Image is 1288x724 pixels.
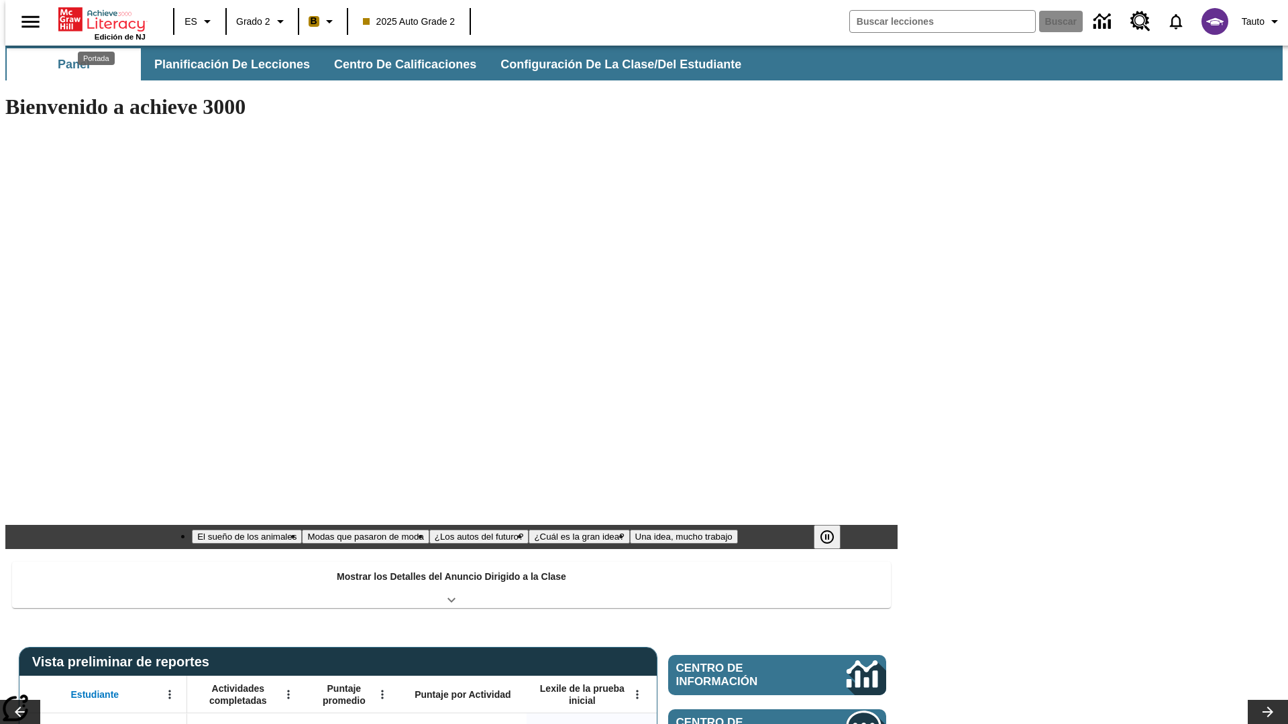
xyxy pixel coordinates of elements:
button: Pausar [814,525,841,549]
button: Diapositiva 4 ¿Cuál es la gran idea? [529,530,629,544]
h1: Bienvenido a achieve 3000 [5,95,898,119]
div: Mostrar los Detalles del Anuncio Dirigido a la Clase [12,562,891,608]
span: Panel [58,57,90,72]
span: Tauto [1242,15,1265,29]
button: Diapositiva 3 ¿Los autos del futuro? [429,530,529,544]
div: Pausar [814,525,854,549]
a: Centro de información [1085,3,1122,40]
div: Portada [78,52,115,65]
input: Buscar campo [850,11,1035,32]
span: Planificación de lecciones [154,57,310,72]
div: Portada [58,5,146,41]
span: Edición de NJ [95,33,146,41]
button: Escoja un nuevo avatar [1193,4,1236,39]
a: Notificaciones [1159,4,1193,39]
span: Grado 2 [236,15,270,29]
span: Estudiante [71,688,119,701]
button: Panel [7,48,141,80]
a: Centro de información [668,655,886,695]
button: Diapositiva 1 El sueño de los animales [192,530,302,544]
a: Centro de recursos, Se abrirá en una pestaña nueva. [1122,3,1159,40]
div: Subbarra de navegación [5,48,753,80]
button: Configuración de la clase/del estudiante [490,48,752,80]
span: Centro de calificaciones [334,57,476,72]
span: B [311,13,317,29]
span: Puntaje por Actividad [415,688,511,701]
span: Lexile de la prueba inicial [533,682,631,707]
button: Abrir el menú lateral [11,2,50,42]
span: ES [184,15,197,29]
button: Carrusel de lecciones, seguir [1248,700,1288,724]
span: Configuración de la clase/del estudiante [500,57,741,72]
span: 2025 Auto Grade 2 [363,15,455,29]
span: Centro de información [676,662,802,688]
span: Vista preliminar de reportes [32,654,216,670]
button: Abrir menú [278,684,299,705]
button: Abrir menú [160,684,180,705]
button: Diapositiva 2 Modas que pasaron de moda [302,530,429,544]
span: Actividades completadas [194,682,282,707]
div: Subbarra de navegación [5,46,1283,80]
button: Diapositiva 5 Una idea, mucho trabajo [630,530,738,544]
button: Lenguaje: ES, Selecciona un idioma [178,9,221,34]
button: Abrir menú [372,684,392,705]
img: avatar image [1201,8,1228,35]
button: Planificación de lecciones [144,48,321,80]
button: Centro de calificaciones [323,48,487,80]
span: Puntaje promedio [312,682,376,707]
a: Portada [58,6,146,33]
button: Grado: Grado 2, Elige un grado [231,9,294,34]
p: Mostrar los Detalles del Anuncio Dirigido a la Clase [337,570,566,584]
button: Boost El color de la clase es anaranjado claro. Cambiar el color de la clase. [303,9,343,34]
button: Perfil/Configuración [1236,9,1288,34]
button: Abrir menú [627,684,647,705]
